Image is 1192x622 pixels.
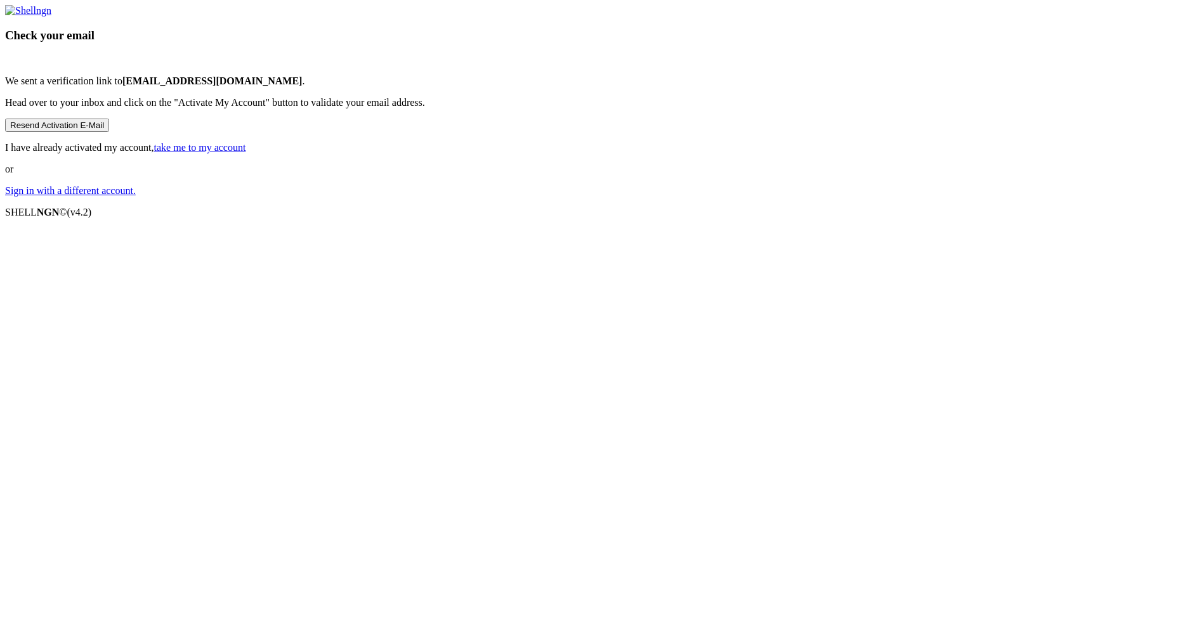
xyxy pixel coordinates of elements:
div: or [5,5,1187,197]
b: NGN [37,207,60,217]
p: I have already activated my account, [5,142,1187,153]
span: 4.2.0 [67,207,92,217]
p: Head over to your inbox and click on the "Activate My Account" button to validate your email addr... [5,97,1187,108]
a: take me to my account [154,142,246,153]
span: SHELL © [5,207,91,217]
a: Sign in with a different account. [5,185,136,196]
b: [EMAIL_ADDRESS][DOMAIN_NAME] [122,75,303,86]
img: Shellngn [5,5,51,16]
p: We sent a verification link to . [5,75,1187,87]
h3: Check your email [5,29,1187,42]
button: Resend Activation E-Mail [5,119,109,132]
